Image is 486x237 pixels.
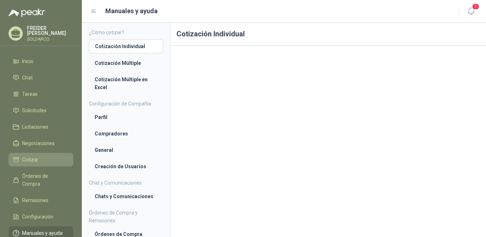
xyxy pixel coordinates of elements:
iframe: 953374dfa75b41f38925b712e2491bfd [176,51,480,222]
a: Configuración [9,210,73,223]
h4: ¿Cómo cotizar? [89,29,163,36]
a: Creación de Usuarios [89,160,163,173]
a: Chat [9,71,73,84]
a: Cotización Múltiple [89,56,163,70]
a: Cotización Individual [89,39,163,53]
a: Chats y Comunicaciones [89,190,163,203]
a: Perfil [89,110,163,124]
span: Negociaciones [22,139,55,147]
h4: Configuración de Compañía [89,100,163,108]
a: Negociaciones [9,136,73,150]
span: Órdenes de Compra [22,172,67,188]
button: 1 [465,5,477,18]
li: Creación de Usuarios [95,163,158,170]
a: Remisiones [9,194,73,207]
h1: Cotización Individual [171,23,486,46]
a: Cotizar [9,153,73,166]
a: Órdenes de Compra [9,169,73,191]
h4: Órdenes de Compra y Remisiones [89,209,163,225]
a: Solicitudes [9,104,73,117]
span: Cotizar [22,156,38,164]
li: Compradores [95,130,158,138]
span: Remisiones [22,196,48,204]
a: Licitaciones [9,120,73,134]
a: Inicio [9,55,73,68]
a: Tareas [9,87,73,101]
li: Perfil [95,113,158,121]
a: Cotización Múltiple en Excel [89,73,163,94]
li: Cotización Múltiple [95,59,158,67]
h4: Chat y Comunicaciones [89,179,163,187]
h1: Manuales y ayuda [105,6,158,16]
li: General [95,146,158,154]
span: Tareas [22,90,38,98]
span: Licitaciones [22,123,48,131]
span: Manuales y ayuda [22,229,63,237]
span: Solicitudes [22,107,47,114]
a: Compradores [89,127,163,140]
span: Inicio [22,57,33,65]
li: Chats y Comunicaciones [95,192,158,200]
p: SOLDARCO [27,37,73,41]
span: Configuración [22,213,53,221]
p: FREIDER [PERSON_NAME] [27,26,73,36]
li: Cotización Múltiple en Excel [95,76,158,91]
img: Logo peakr [9,9,45,17]
span: 1 [472,3,480,10]
a: General [89,143,163,157]
li: Cotización Individual [95,42,157,50]
span: Chat [22,74,33,82]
